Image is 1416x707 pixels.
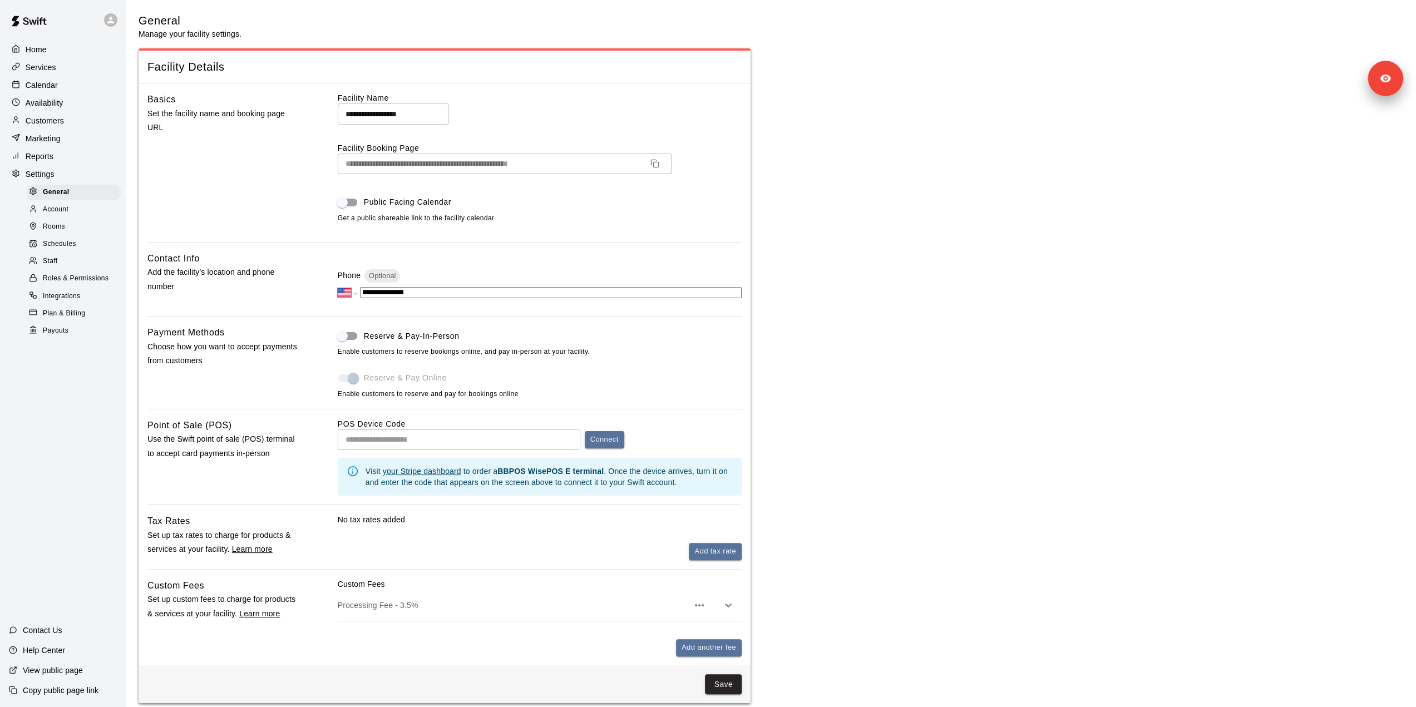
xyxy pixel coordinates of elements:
[338,600,688,611] p: Processing Fee - 3.5%
[26,44,47,55] p: Home
[9,112,116,129] a: Customers
[676,639,742,656] button: Add another fee
[585,431,624,448] button: Connect
[705,674,742,695] button: Save
[27,271,121,286] div: Roles & Permissions
[43,187,70,198] span: General
[26,133,61,144] p: Marketing
[43,325,68,337] span: Payouts
[27,305,125,322] a: Plan & Billing
[27,219,121,235] div: Rooms
[9,59,116,76] a: Services
[338,590,742,621] div: Processing Fee - 3.5%
[23,685,98,696] p: Copy public page link
[27,253,125,270] a: Staff
[689,543,742,560] button: Add tax rate
[338,213,495,224] span: Get a public shareable link to the facility calendar
[27,254,121,269] div: Staff
[9,166,116,182] a: Settings
[383,467,461,476] a: your Stripe dashboard
[27,323,121,339] div: Payouts
[9,41,116,58] a: Home
[364,372,447,384] span: Reserve & Pay Online
[239,609,280,618] a: Learn more
[23,645,65,656] p: Help Center
[338,270,361,281] p: Phone
[147,265,302,293] p: Add the facility's location and phone number
[139,13,241,28] h5: General
[147,432,302,460] p: Use the Swift point of sale (POS) terminal to accept card payments in-person
[43,204,68,215] span: Account
[497,467,604,476] b: BBPOS WisePOS E terminal
[147,325,225,340] h6: Payment Methods
[364,196,451,208] span: Public Facing Calendar
[338,514,742,525] p: No tax rates added
[43,308,85,319] span: Plan & Billing
[232,545,273,553] a: Learn more
[338,92,742,103] label: Facility Name
[646,155,664,172] button: Copy URL
[27,288,125,305] a: Integrations
[338,579,742,590] p: Custom Fees
[147,251,200,266] h6: Contact Info
[43,239,76,250] span: Schedules
[23,665,83,676] p: View public page
[43,273,108,284] span: Roles & Permissions
[27,185,121,200] div: General
[147,92,176,107] h6: Basics
[338,347,742,358] span: Enable customers to reserve bookings online, and pay in-person at your facility.
[366,461,733,492] div: Visit to order a . Once the device arrives, turn it on and enter the code that appears on the scr...
[9,148,116,165] a: Reports
[147,340,302,368] p: Choose how you want to accept payments from customers
[147,60,742,75] span: Facility Details
[147,514,190,528] h6: Tax Rates
[9,77,116,93] a: Calendar
[26,62,56,73] p: Services
[27,201,125,218] a: Account
[26,115,64,126] p: Customers
[43,221,65,233] span: Rooms
[27,219,125,236] a: Rooms
[27,270,125,288] a: Roles & Permissions
[27,289,121,304] div: Integrations
[43,291,81,302] span: Integrations
[338,142,742,154] label: Facility Booking Page
[26,80,58,91] p: Calendar
[147,107,302,135] p: Set the facility name and booking page URL
[26,97,63,108] p: Availability
[27,322,125,339] a: Payouts
[43,256,57,267] span: Staff
[23,625,62,636] p: Contact Us
[27,184,125,201] a: General
[27,306,121,322] div: Plan & Billing
[147,418,232,433] h6: Point of Sale (POS)
[338,390,519,398] span: Enable customers to reserve and pay for bookings online
[364,271,400,280] span: Optional
[26,151,53,162] p: Reports
[27,236,125,253] a: Schedules
[27,202,121,217] div: Account
[27,236,121,252] div: Schedules
[9,130,116,147] a: Marketing
[147,592,302,620] p: Set up custom fees to charge for products & services at your facility.
[139,28,241,39] p: Manage your facility settings.
[364,330,460,342] span: Reserve & Pay-In-Person
[147,579,204,593] h6: Custom Fees
[9,95,116,111] a: Availability
[26,169,55,180] p: Settings
[338,419,406,428] label: POS Device Code
[147,528,302,556] p: Set up tax rates to charge for products & services at your facility.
